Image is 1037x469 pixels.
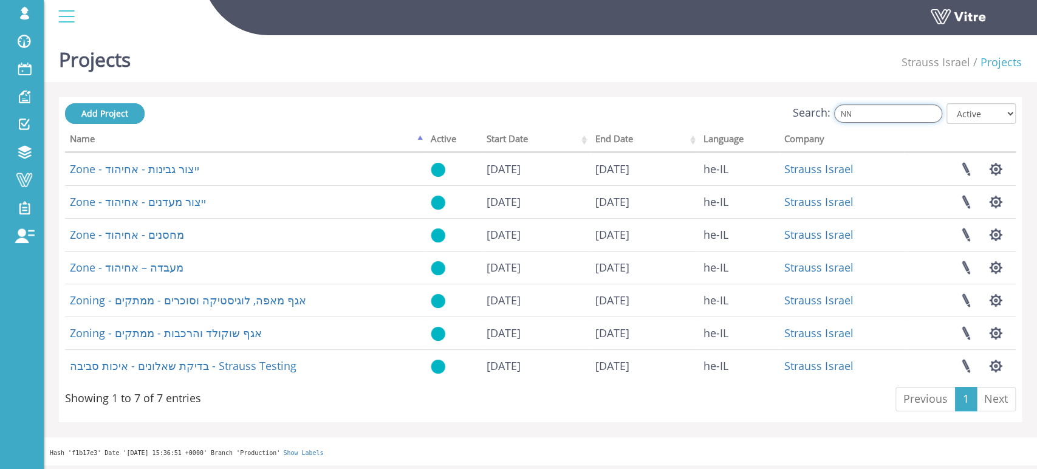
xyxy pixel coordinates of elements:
[699,218,780,251] td: he-IL
[65,129,426,152] th: Name: activate to sort column descending
[426,129,482,152] th: Active
[431,162,445,177] img: yes
[590,218,698,251] td: [DATE]
[784,358,853,373] a: Strauss Israel
[70,194,206,209] a: Zone - ייצור מעדנים - אחיהוד
[895,387,956,411] a: Previous
[283,450,323,456] a: Show Labels
[902,55,970,69] a: Strauss Israel
[970,55,1022,70] li: Projects
[431,261,445,276] img: yes
[431,228,445,243] img: yes
[70,227,184,242] a: Zone - מחסנים - אחיהוד
[784,293,853,307] a: Strauss Israel
[482,284,590,317] td: [DATE]
[699,317,780,349] td: he-IL
[955,387,977,411] a: 1
[482,185,590,218] td: [DATE]
[482,152,590,185] td: [DATE]
[699,152,780,185] td: he-IL
[784,260,853,275] a: Strauss Israel
[699,129,780,152] th: Language
[81,108,128,119] span: Add Project
[70,260,183,275] a: Zone - מעבדה – אחיהוד
[70,326,262,340] a: Zoning - אגף שוקולד והרכבות - ממתקים
[590,284,698,317] td: [DATE]
[699,349,780,382] td: he-IL
[70,293,306,307] a: Zoning - אגף מאפה, לוגיסטיקה וסוכרים - ממתקים
[65,103,145,124] a: Add Project
[779,129,903,152] th: Company
[784,227,853,242] a: Strauss Israel
[590,349,698,382] td: [DATE]
[590,185,698,218] td: [DATE]
[976,387,1016,411] a: Next
[70,358,296,373] a: בדיקת שאלונים - איכות סביבה - Strauss Testing
[834,104,942,123] input: Search:
[699,251,780,284] td: he-IL
[784,162,853,176] a: Strauss Israel
[482,129,590,152] th: Start Date: activate to sort column ascending
[590,129,698,152] th: End Date: activate to sort column ascending
[699,185,780,218] td: he-IL
[784,326,853,340] a: Strauss Israel
[482,218,590,251] td: [DATE]
[482,251,590,284] td: [DATE]
[431,293,445,309] img: yes
[784,194,853,209] a: Strauss Israel
[590,317,698,349] td: [DATE]
[482,349,590,382] td: [DATE]
[699,284,780,317] td: he-IL
[482,317,590,349] td: [DATE]
[431,359,445,374] img: yes
[59,30,131,82] h1: Projects
[65,386,201,406] div: Showing 1 to 7 of 7 entries
[70,162,199,176] a: Zone - ייצור גבינות - אחיהוד
[590,152,698,185] td: [DATE]
[590,251,698,284] td: [DATE]
[431,195,445,210] img: yes
[50,450,280,456] span: Hash 'f1b17e3' Date '[DATE] 15:36:51 +0000' Branch 'Production'
[431,326,445,341] img: yes
[793,104,942,123] label: Search:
